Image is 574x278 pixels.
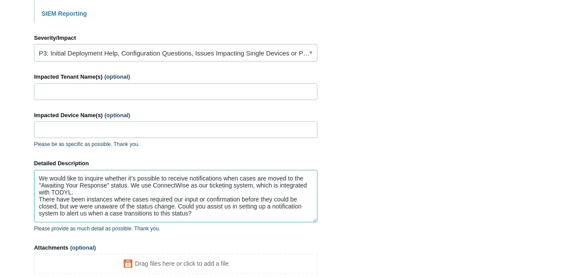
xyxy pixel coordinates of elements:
label: Impacted Tenant Name(s) [34,73,318,81]
a: SIEM Reporting [41,10,87,17]
p: Please provide as much detail as possible. Thank you. [34,225,318,233]
a: P3: Initial Deployment Help, Configuration Questions, Issues Impacting Single Devices or Past Out... [34,44,318,62]
label: Severity/Impact [34,34,318,42]
span: (optional) [104,73,130,80]
p: Please be as specific as possible. Thank you. [34,140,318,148]
label: Attachments [34,243,318,252]
span: (optional) [105,112,130,118]
span: (optional) [70,244,96,251]
label: Detailed Description [34,159,318,168]
label: Impacted Device Name(s) [34,111,318,120]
